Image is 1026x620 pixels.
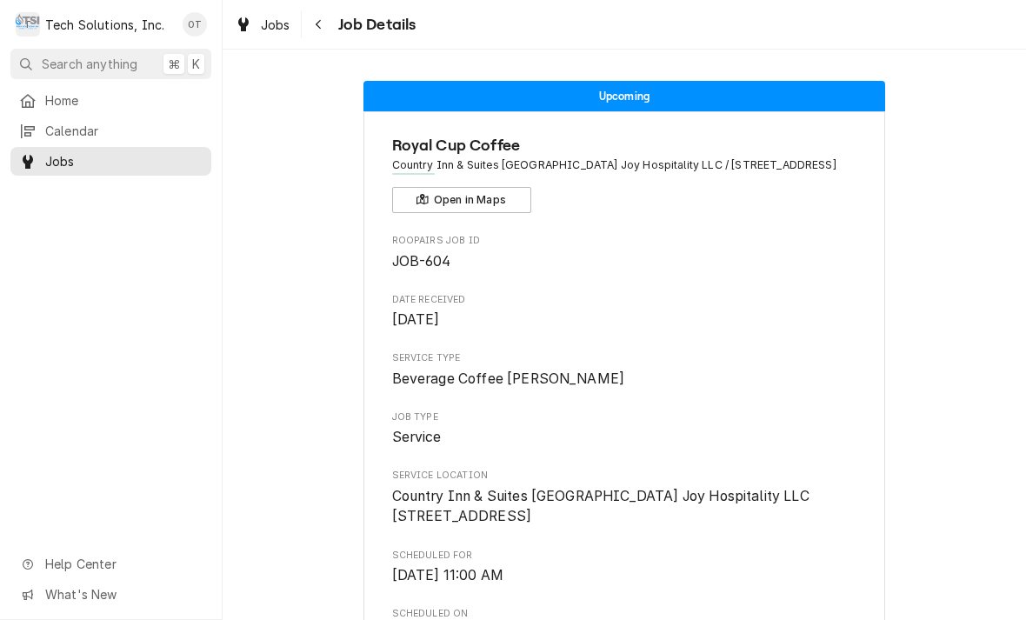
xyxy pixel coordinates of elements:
span: Job Details [333,13,416,37]
span: [DATE] [392,311,440,328]
span: Upcoming [599,90,650,102]
div: Tech Solutions, Inc.'s Avatar [16,12,40,37]
a: Go to Help Center [10,550,211,578]
span: Calendar [45,122,203,140]
span: Service Location [392,486,857,527]
span: What's New [45,585,201,603]
span: Scheduled For [392,565,857,586]
span: Job Type [392,410,857,424]
button: Search anything⌘K [10,49,211,79]
button: Navigate back [305,10,333,38]
span: Address [392,157,857,173]
span: ⌘ [168,55,180,73]
span: Service [392,429,442,445]
a: Jobs [228,10,297,39]
button: Open in Maps [392,187,531,213]
div: Service Type [392,351,857,389]
div: Scheduled For [392,549,857,586]
span: Home [45,91,203,110]
span: Name [392,134,857,157]
span: Service Type [392,369,857,390]
span: K [192,55,200,73]
div: Date Received [392,293,857,330]
span: Help Center [45,555,201,573]
div: Service Location [392,469,857,527]
span: [DATE] 11:00 AM [392,567,503,583]
span: Date Received [392,293,857,307]
span: Beverage Coffee [PERSON_NAME] [392,370,625,387]
div: Otis Tooley's Avatar [183,12,207,37]
span: Country Inn & Suites [GEOGRAPHIC_DATA] Joy Hospitality LLC [STREET_ADDRESS] [392,488,809,525]
div: Client Information [392,134,857,213]
span: Job Type [392,427,857,448]
div: OT [183,12,207,37]
div: Tech Solutions, Inc. [45,16,164,34]
span: Scheduled For [392,549,857,563]
span: JOB-604 [392,253,451,270]
span: Jobs [261,16,290,34]
div: Job Type [392,410,857,448]
span: Jobs [45,152,203,170]
span: Search anything [42,55,137,73]
div: Roopairs Job ID [392,234,857,271]
a: Jobs [10,147,211,176]
span: Roopairs Job ID [392,251,857,272]
div: T [16,12,40,37]
span: Service Location [392,469,857,483]
span: Roopairs Job ID [392,234,857,248]
a: Calendar [10,117,211,145]
div: Status [363,81,885,111]
span: Date Received [392,310,857,330]
a: Go to What's New [10,580,211,609]
span: Service Type [392,351,857,365]
a: Home [10,86,211,115]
